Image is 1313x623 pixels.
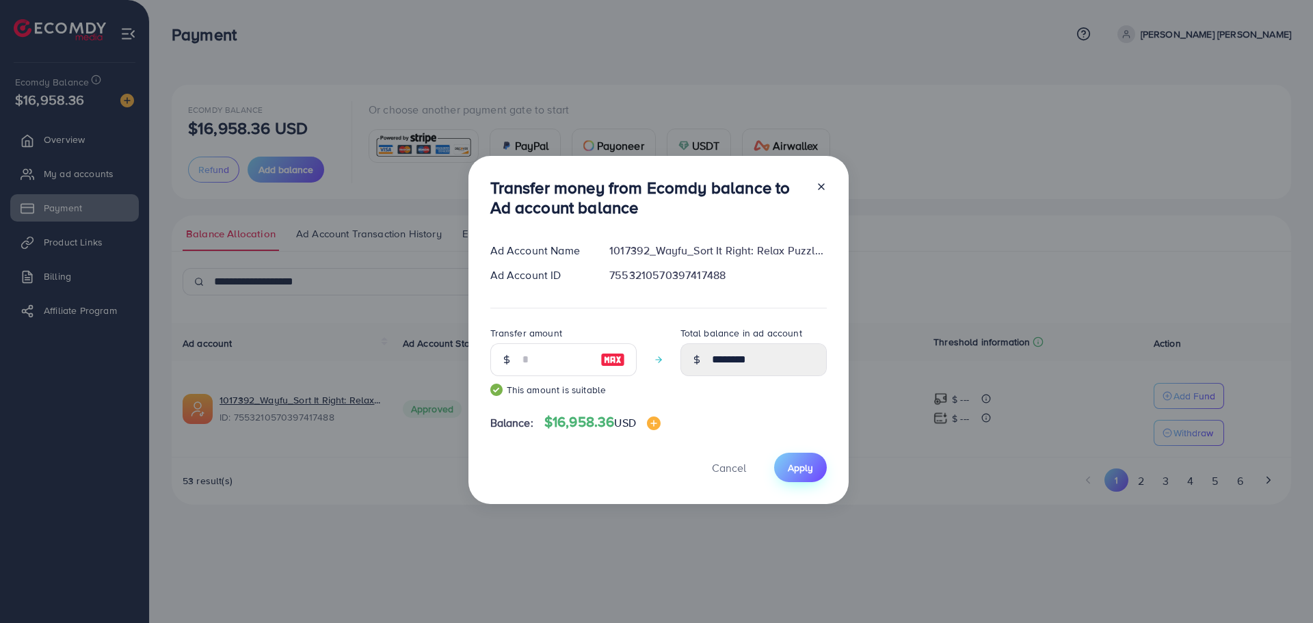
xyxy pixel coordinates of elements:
[598,243,837,259] div: 1017392_Wayfu_Sort It Right: Relax Puzzle_iOS
[490,383,637,397] small: This amount is suitable
[712,460,746,475] span: Cancel
[614,415,635,430] span: USD
[680,326,802,340] label: Total balance in ad account
[544,414,661,431] h4: $16,958.36
[479,243,599,259] div: Ad Account Name
[490,384,503,396] img: guide
[479,267,599,283] div: Ad Account ID
[490,178,805,217] h3: Transfer money from Ecomdy balance to Ad account balance
[598,267,837,283] div: 7553210570397417488
[647,416,661,430] img: image
[490,326,562,340] label: Transfer amount
[1255,561,1303,613] iframe: Chat
[490,415,533,431] span: Balance:
[695,453,763,482] button: Cancel
[600,352,625,368] img: image
[788,461,813,475] span: Apply
[774,453,827,482] button: Apply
